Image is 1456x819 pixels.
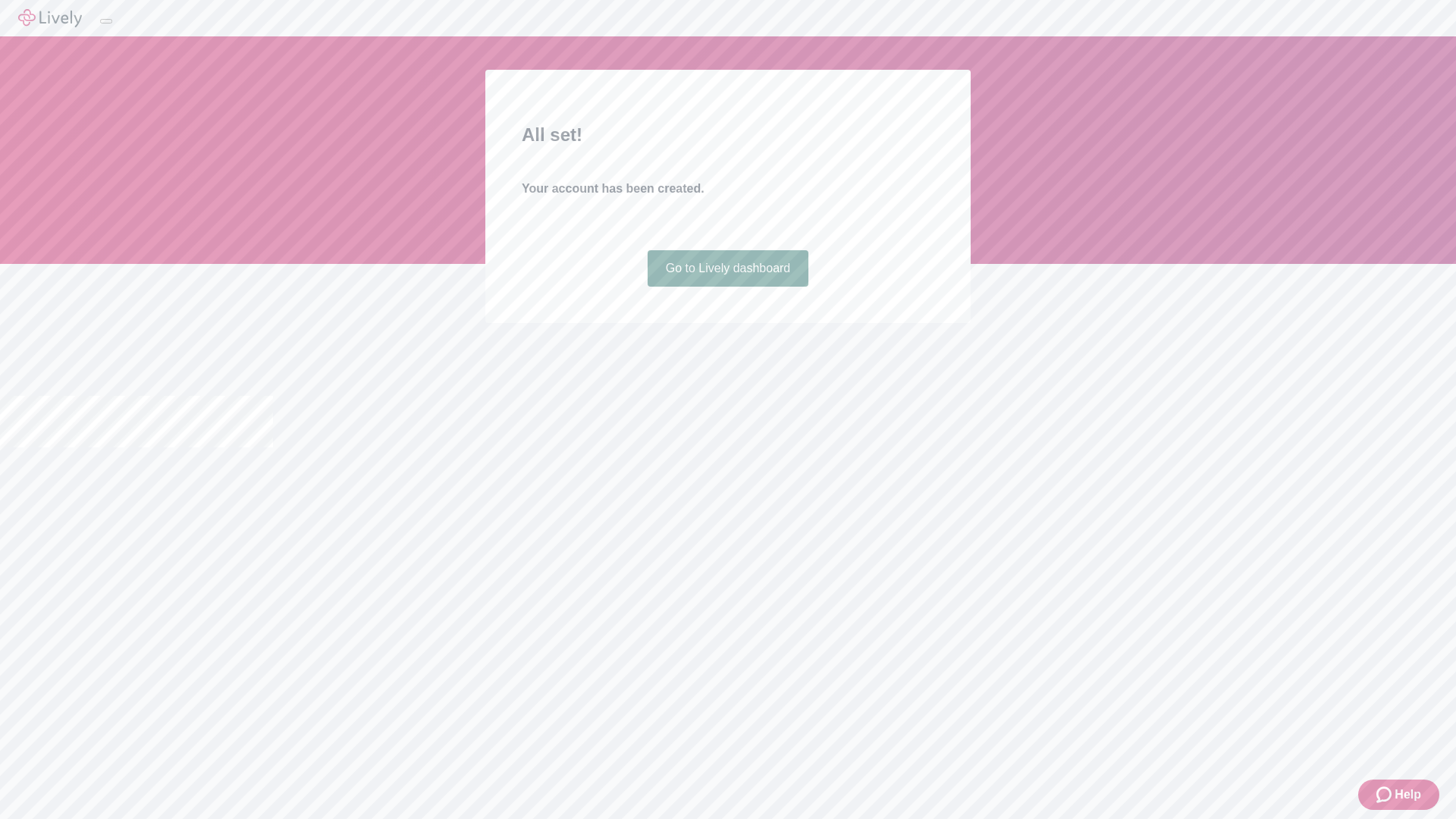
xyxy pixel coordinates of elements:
[18,9,82,27] img: Lively
[1358,780,1439,810] button: Zendesk support iconHelp
[1376,786,1395,804] svg: Zendesk support icon
[522,180,934,198] h4: Your account has been created.
[100,19,112,24] button: Log out
[522,121,934,149] h2: All set!
[1395,786,1421,804] span: Help
[648,250,809,287] a: Go to Lively dashboard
